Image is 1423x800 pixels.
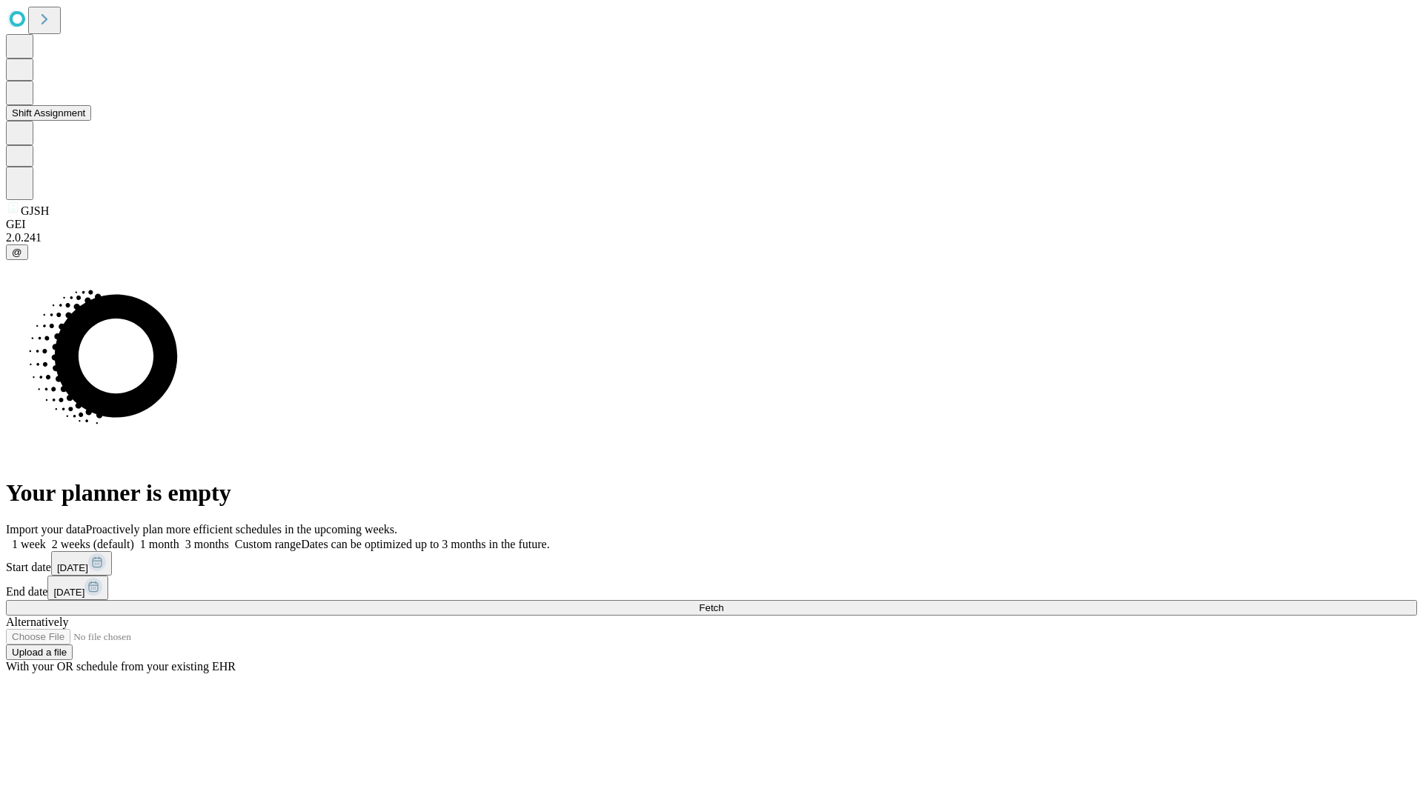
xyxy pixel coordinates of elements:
[6,660,236,673] span: With your OR schedule from your existing EHR
[53,587,84,598] span: [DATE]
[47,576,108,600] button: [DATE]
[57,562,88,573] span: [DATE]
[12,538,46,550] span: 1 week
[185,538,229,550] span: 3 months
[6,218,1417,231] div: GEI
[301,538,549,550] span: Dates can be optimized up to 3 months in the future.
[6,600,1417,616] button: Fetch
[52,538,134,550] span: 2 weeks (default)
[6,616,68,628] span: Alternatively
[6,105,91,121] button: Shift Assignment
[51,551,112,576] button: [DATE]
[6,576,1417,600] div: End date
[6,231,1417,244] div: 2.0.241
[140,538,179,550] span: 1 month
[6,523,86,536] span: Import your data
[12,247,22,258] span: @
[235,538,301,550] span: Custom range
[86,523,397,536] span: Proactively plan more efficient schedules in the upcoming weeks.
[6,479,1417,507] h1: Your planner is empty
[6,244,28,260] button: @
[699,602,723,613] span: Fetch
[6,644,73,660] button: Upload a file
[21,204,49,217] span: GJSH
[6,551,1417,576] div: Start date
